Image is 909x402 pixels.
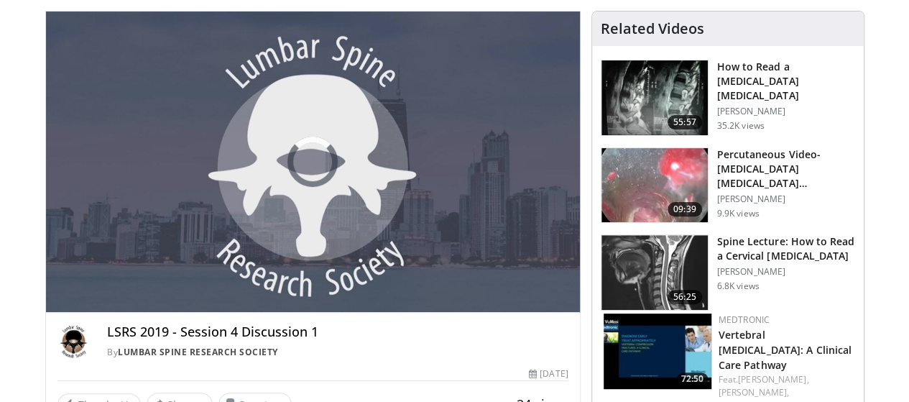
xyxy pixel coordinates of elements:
p: 6.8K views [717,280,760,292]
span: 72:50 [677,373,708,385]
h3: Percutaneous Video-[MEDICAL_DATA] [MEDICAL_DATA] interlaminar L5-S1 (PELD) [717,147,855,191]
span: 56:25 [668,290,702,304]
span: 09:39 [668,202,702,216]
a: Lumbar Spine Research Society [118,346,278,358]
h3: How to Read a [MEDICAL_DATA] [MEDICAL_DATA] [717,60,855,103]
p: [PERSON_NAME] [717,193,855,205]
img: b47c832f-d84e-4c5d-8811-00369440eda2.150x105_q85_crop-smart_upscale.jpg [601,60,708,135]
a: 72:50 [604,314,711,389]
a: Vertebral [MEDICAL_DATA]: A Clinical Care Pathway [719,328,852,372]
p: 9.9K views [717,208,760,219]
span: 55:57 [668,115,702,129]
a: Medtronic [719,314,770,326]
div: By [107,346,568,359]
img: Lumbar Spine Research Society [57,324,91,359]
img: 98bd7756-0446-4cc3-bc56-1754a08acebd.150x105_q85_crop-smart_upscale.jpg [601,235,708,310]
img: 8fac1a79-a78b-4966-a978-874ddf9a9948.150x105_q85_crop-smart_upscale.jpg [601,148,708,223]
div: [DATE] [529,367,568,380]
a: [PERSON_NAME], [719,386,789,398]
img: c43ddaef-b177-487a-b10f-0bc16f3564fe.150x105_q85_crop-smart_upscale.jpg [604,314,711,389]
h3: Spine Lecture: How to Read a Cervical [MEDICAL_DATA] [717,234,855,263]
h4: LSRS 2019 - Session 4 Discussion 1 [107,324,568,340]
a: [PERSON_NAME], [738,373,808,385]
a: 09:39 Percutaneous Video-[MEDICAL_DATA] [MEDICAL_DATA] interlaminar L5-S1 (PELD) [PERSON_NAME] 9.... [601,147,855,224]
p: [PERSON_NAME] [717,266,855,278]
h4: Related Videos [601,20,704,37]
a: 55:57 How to Read a [MEDICAL_DATA] [MEDICAL_DATA] [PERSON_NAME] 35.2K views [601,60,855,136]
a: 56:25 Spine Lecture: How to Read a Cervical [MEDICAL_DATA] [PERSON_NAME] 6.8K views [601,234,855,311]
p: 35.2K views [717,120,765,132]
video-js: Video Player [46,12,580,313]
p: [PERSON_NAME] [717,106,855,117]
